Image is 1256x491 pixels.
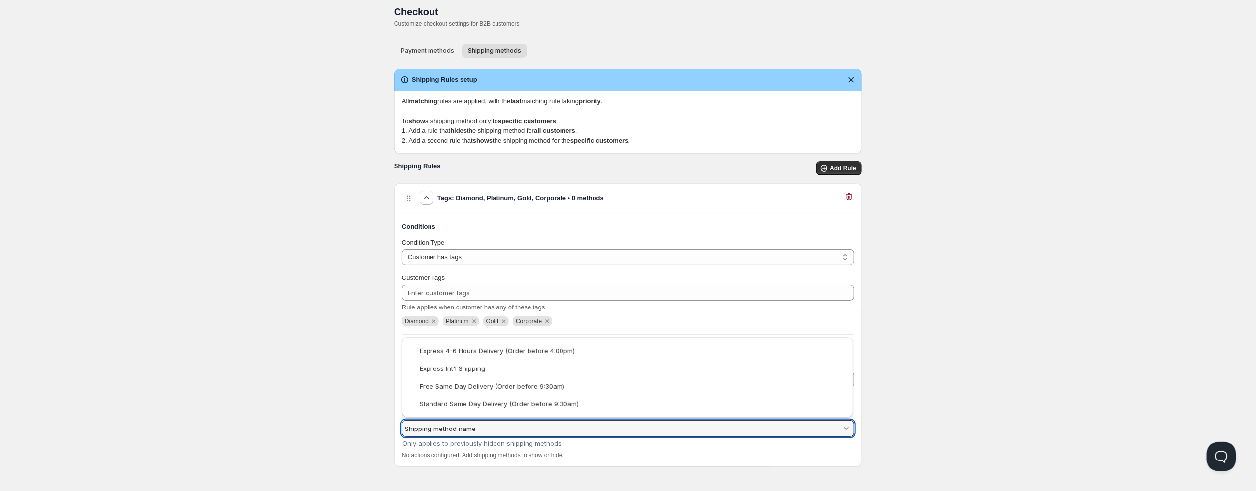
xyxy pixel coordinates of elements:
[407,360,848,377] vaadin-combo-box-item: Express Int'l Shipping
[407,377,848,395] vaadin-combo-box-item: Free Same Day Delivery (Order before 9:30am)
[402,439,854,447] div: Only applies to previously hidden shipping methods
[407,342,848,360] vaadin-combo-box-item: Express 4-6 Hours Delivery (Order before 4:00pm)
[407,395,848,413] vaadin-combo-box-item: Standard Same Day Delivery (Order before 9:30am)
[405,421,842,436] input: Shipping method name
